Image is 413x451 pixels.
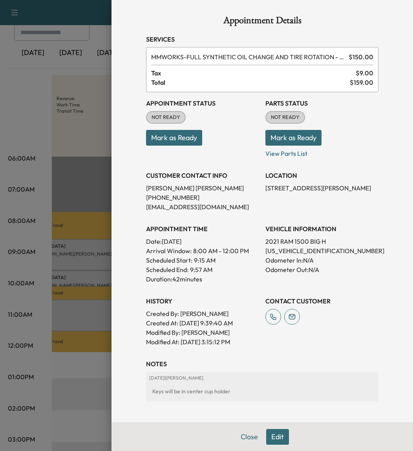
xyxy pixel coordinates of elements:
h3: APPOINTMENT TIME [146,224,259,234]
p: [PERSON_NAME] [PERSON_NAME] [146,183,259,193]
p: 2021 RAM 1500 BIG H [265,237,378,246]
p: 9:57 AM [190,265,212,274]
p: Arrival Window: [146,246,259,256]
p: View Parts List [265,146,378,158]
button: Edit [266,429,289,445]
h3: NOTES [146,359,378,369]
p: [EMAIL_ADDRESS][DOMAIN_NAME] [146,202,259,212]
button: Mark as Ready [146,130,202,146]
button: Mark as Ready [265,130,322,146]
span: NOT READY [147,113,185,121]
span: $ 9.00 [356,68,373,78]
span: NOT READY [266,113,304,121]
h3: Services [146,35,378,44]
p: [STREET_ADDRESS][PERSON_NAME] [265,183,378,193]
p: [PHONE_NUMBER] [146,193,259,202]
h1: Appointment Details [146,16,378,28]
p: Scheduled Start: [146,256,192,265]
p: Modified At : [DATE] 3:15:12 PM [146,337,259,347]
p: Modified By : [PERSON_NAME] [146,328,259,337]
div: Keys will be in center cup holder [149,384,375,398]
span: Total [151,78,350,87]
p: Duration: 42 minutes [146,274,259,284]
span: 8:00 AM - 12:00 PM [193,246,249,256]
button: Close [236,429,263,445]
h3: Parts Status [265,99,378,108]
span: Tax [151,68,356,78]
h3: Appointment Status [146,99,259,108]
p: Created At : [DATE] 9:39:40 AM [146,318,259,328]
p: Scheduled End: [146,265,188,274]
p: [DATE] | [PERSON_NAME] [149,375,375,381]
span: FULL SYNTHETIC OIL CHANGE AND TIRE ROTATION - WORKS PACKAGE [151,52,345,62]
span: $ 159.00 [350,78,373,87]
p: Date: [DATE] [146,237,259,246]
p: [US_VEHICLE_IDENTIFICATION_NUMBER] [265,246,378,256]
h3: CONTACT CUSTOMER [265,296,378,306]
h3: CUSTOMER CONTACT INFO [146,171,259,180]
h3: Repair Order number [146,420,378,428]
span: $ 150.00 [349,52,373,62]
p: Odometer Out: N/A [265,265,378,274]
h3: History [146,296,259,306]
p: Created By : [PERSON_NAME] [146,309,259,318]
h3: VEHICLE INFORMATION [265,224,378,234]
h3: LOCATION [265,171,378,180]
p: 9:15 AM [194,256,216,265]
p: Odometer In: N/A [265,256,378,265]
